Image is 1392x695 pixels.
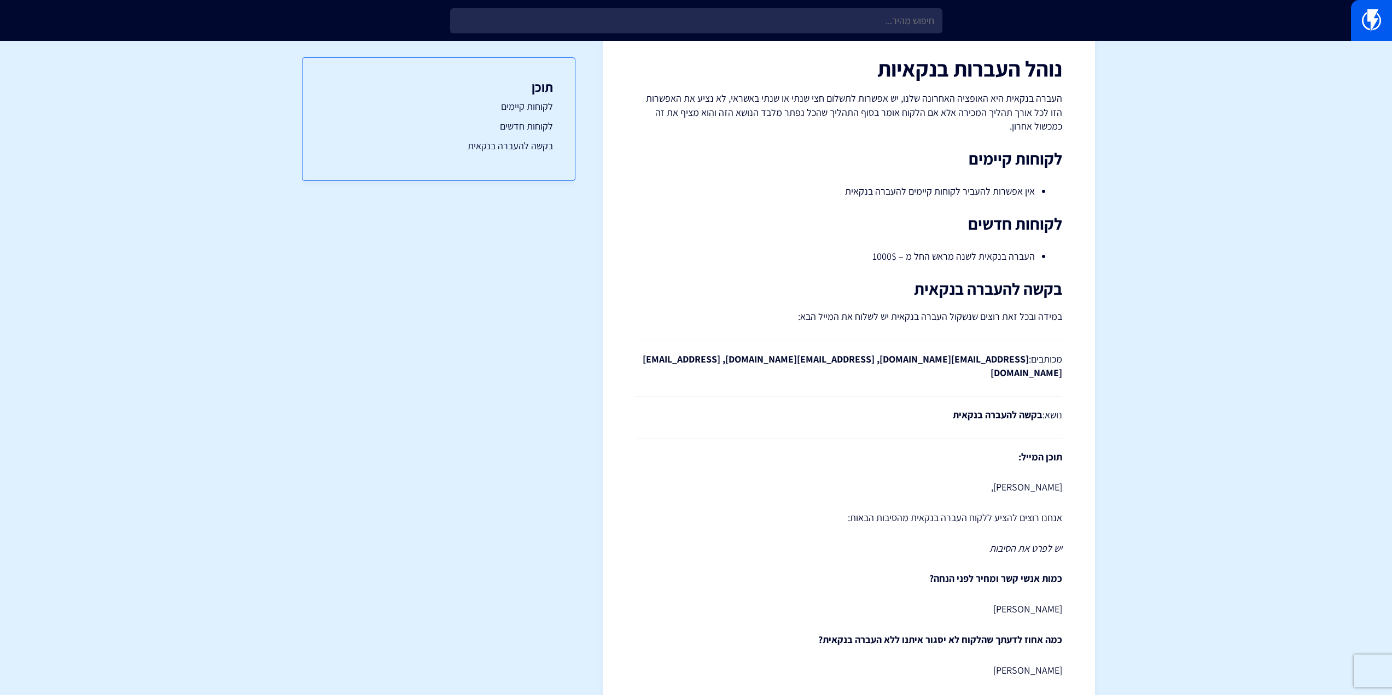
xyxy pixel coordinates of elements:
p: מכותבים: [636,352,1062,380]
p: [PERSON_NAME], [636,480,1062,494]
a: לקוחות חדשים [324,119,553,133]
a: לקוחות קיימים [324,100,553,114]
h2: לקוחות קיימים [636,150,1062,168]
h2: לקוחות חדשים [636,215,1062,233]
a: בקשה להעברה בנקאית [324,139,553,153]
strong: תוכן המייל: [1018,451,1062,463]
strong: [EMAIL_ADDRESS][DOMAIN_NAME], [EMAIL_ADDRESS][DOMAIN_NAME], [EMAIL_ADDRESS][DOMAIN_NAME] [643,353,1062,379]
p: אנחנו רוצים להציע ללקוח העברה בנקאית מהסיבות הבאות: [636,511,1062,525]
strong: כמות אנשי קשר ומחיר לפני הנחה? [929,572,1062,585]
h3: תוכן [324,80,553,94]
h1: נוהל העברות בנקאיות [636,56,1062,80]
li: אין אפשרות להעביר לקוחות קיימים להעברה בנקאית [663,184,1035,198]
strong: בקשה להעברה בנקאית [953,408,1042,421]
em: יש לפרט את הסיבות [989,542,1062,554]
h2: בקשה להעברה בנקאית [636,280,1062,298]
li: העברה בנקאית לשנה מראש החל מ – 1000$ [663,249,1035,264]
p: [PERSON_NAME] [636,663,1062,678]
p: העברה בנקאית היא האופציה האחרונה שלנו, יש אפשרות לתשלום חצי שנתי או שנתי באשראי, לא נציע את האפשר... [636,91,1062,133]
p: [PERSON_NAME] [636,602,1062,616]
p: במידה ובכל זאת רוצים שנשקול העברה בנקאית יש לשלוח את המייל הבא: [636,309,1062,324]
strong: כמה אחוז לדעתך שהלקוח לא יסגור איתנו ללא העברה בנקאית? [818,633,1062,646]
input: חיפוש מהיר... [450,8,942,33]
p: נושא: [636,408,1062,422]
